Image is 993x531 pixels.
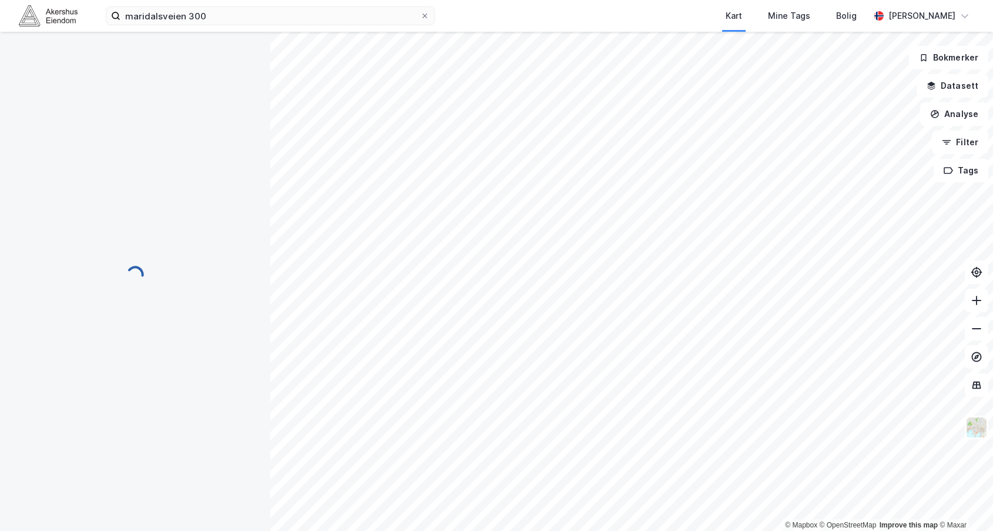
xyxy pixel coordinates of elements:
img: spinner.a6d8c91a73a9ac5275cf975e30b51cfb.svg [126,265,145,284]
a: Improve this map [880,521,938,529]
div: [PERSON_NAME] [888,9,955,23]
input: Søk på adresse, matrikkel, gårdeiere, leietakere eller personer [120,7,420,25]
div: Kontrollprogram for chat [934,475,993,531]
button: Tags [934,159,988,182]
div: Mine Tags [768,9,810,23]
button: Bokmerker [909,46,988,69]
button: Filter [932,131,988,154]
button: Datasett [917,74,988,98]
a: OpenStreetMap [820,521,877,529]
img: Z [965,416,988,439]
div: Bolig [836,9,857,23]
iframe: Chat Widget [934,475,993,531]
a: Mapbox [785,521,817,529]
button: Analyse [920,102,988,126]
img: akershus-eiendom-logo.9091f326c980b4bce74ccdd9f866810c.svg [19,5,78,26]
div: Kart [726,9,742,23]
